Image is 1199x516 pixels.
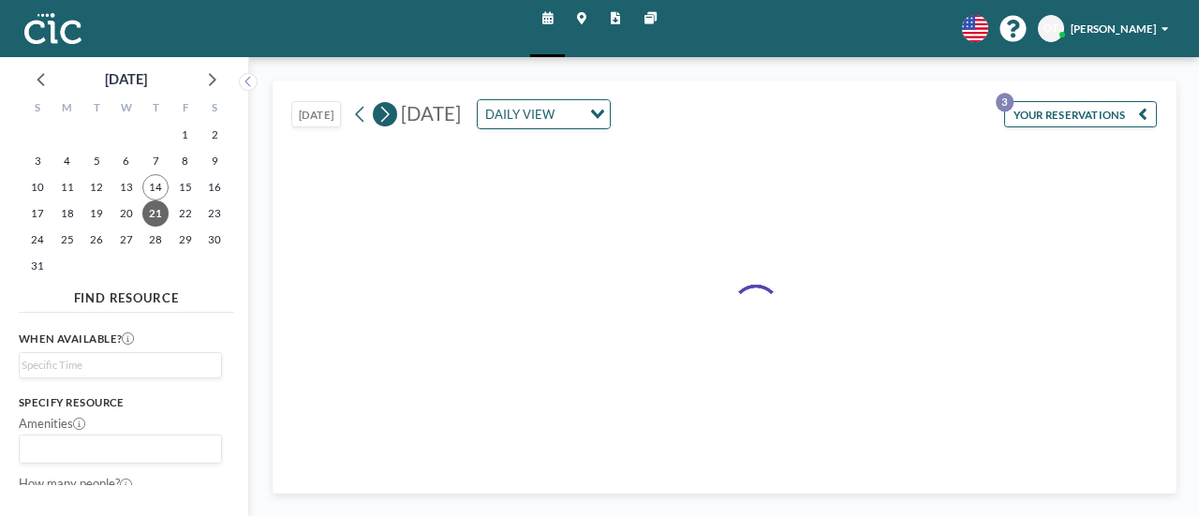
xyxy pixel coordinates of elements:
div: W [111,97,141,122]
span: [PERSON_NAME] [1071,22,1156,35]
span: Friday, August 22, 2025 [172,200,199,227]
span: Saturday, August 2, 2025 [201,122,228,148]
p: 3 [996,93,1014,111]
span: Tuesday, August 5, 2025 [83,148,110,174]
span: Tuesday, August 26, 2025 [83,227,110,253]
span: Sunday, August 17, 2025 [24,200,51,227]
span: Saturday, August 23, 2025 [201,200,228,227]
span: Monday, August 4, 2025 [54,148,81,174]
span: Friday, August 15, 2025 [172,174,199,200]
span: Wednesday, August 20, 2025 [113,200,140,227]
img: organization-logo [24,13,81,44]
span: Wednesday, August 27, 2025 [113,227,140,253]
span: Friday, August 8, 2025 [172,148,199,174]
div: T [141,97,170,122]
span: [DATE] [401,102,461,125]
span: Monday, August 18, 2025 [54,200,81,227]
span: Monday, August 11, 2025 [54,174,81,200]
div: F [170,97,200,122]
div: M [52,97,81,122]
span: Sunday, August 31, 2025 [24,253,51,279]
button: [DATE] [291,101,340,127]
span: DAILY VIEW [481,104,557,125]
span: Sunday, August 24, 2025 [24,227,51,253]
span: Thursday, August 7, 2025 [142,148,169,174]
div: Search for option [20,353,221,377]
span: Thursday, August 21, 2025 [142,200,169,227]
span: Monday, August 25, 2025 [54,227,81,253]
label: Amenities [19,416,85,431]
button: YOUR RESERVATIONS3 [1004,101,1157,127]
span: Wednesday, August 13, 2025 [113,174,140,200]
input: Search for option [22,357,211,374]
h4: FIND RESOURCE [19,284,234,305]
input: Search for option [559,104,579,125]
span: Sunday, August 10, 2025 [24,174,51,200]
div: Search for option [20,435,221,464]
div: Search for option [478,100,610,128]
h3: Specify resource [19,396,222,409]
input: Search for option [22,439,211,460]
span: Thursday, August 14, 2025 [142,174,169,200]
label: How many people? [19,476,132,491]
span: Wednesday, August 6, 2025 [113,148,140,174]
span: Thursday, August 28, 2025 [142,227,169,253]
span: Tuesday, August 12, 2025 [83,174,110,200]
div: T [82,97,111,122]
span: Sunday, August 3, 2025 [24,148,51,174]
div: S [200,97,229,122]
div: [DATE] [105,66,147,93]
span: Friday, August 1, 2025 [172,122,199,148]
span: Saturday, August 9, 2025 [201,148,228,174]
span: Friday, August 29, 2025 [172,227,199,253]
span: Saturday, August 30, 2025 [201,227,228,253]
span: Saturday, August 16, 2025 [201,174,228,200]
div: S [23,97,52,122]
span: OT [1044,22,1058,35]
span: Tuesday, August 19, 2025 [83,200,110,227]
